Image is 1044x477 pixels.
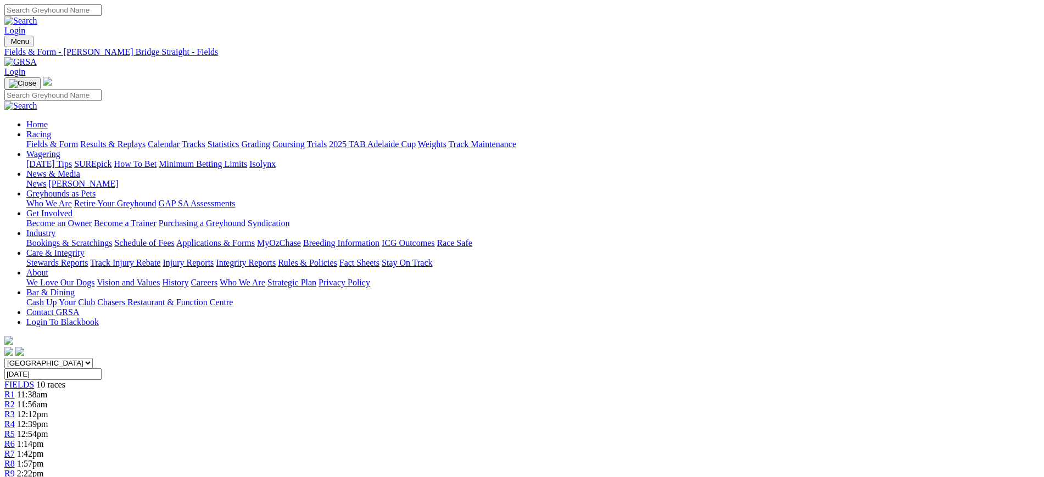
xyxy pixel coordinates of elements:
a: Purchasing a Greyhound [159,218,245,228]
a: Schedule of Fees [114,238,174,248]
a: Industry [26,228,55,238]
a: R4 [4,419,15,429]
a: 2025 TAB Adelaide Cup [329,139,416,149]
a: Become a Trainer [94,218,157,228]
div: News & Media [26,179,1040,189]
a: R2 [4,400,15,409]
a: Contact GRSA [26,307,79,317]
a: How To Bet [114,159,157,169]
div: Care & Integrity [26,258,1040,268]
span: Menu [11,37,29,46]
a: [PERSON_NAME] [48,179,118,188]
a: Care & Integrity [26,248,85,257]
a: Weights [418,139,446,149]
span: 1:57pm [17,459,44,468]
a: R1 [4,390,15,399]
span: 12:12pm [17,409,48,419]
input: Search [4,4,102,16]
a: Home [26,120,48,129]
div: Get Involved [26,218,1040,228]
a: News [26,179,46,188]
a: About [26,268,48,277]
button: Toggle navigation [4,77,41,89]
a: R6 [4,439,15,448]
a: R3 [4,409,15,419]
img: facebook.svg [4,347,13,356]
a: Stay On Track [382,258,432,267]
a: Tracks [182,139,205,149]
a: Trials [306,139,327,149]
span: 1:14pm [17,439,44,448]
a: News & Media [26,169,80,178]
a: Get Involved [26,209,72,218]
a: Applications & Forms [176,238,255,248]
a: Who We Are [26,199,72,208]
input: Select date [4,368,102,380]
a: Stewards Reports [26,258,88,267]
span: 11:56am [17,400,47,409]
div: Greyhounds as Pets [26,199,1040,209]
a: Careers [191,278,217,287]
a: Breeding Information [303,238,379,248]
a: Retire Your Greyhound [74,199,157,208]
a: [DATE] Tips [26,159,72,169]
a: Vision and Values [97,278,160,287]
img: Search [4,101,37,111]
a: Greyhounds as Pets [26,189,96,198]
a: Login [4,26,25,35]
a: Statistics [208,139,239,149]
a: Bar & Dining [26,288,75,297]
a: Syndication [248,218,289,228]
a: GAP SA Assessments [159,199,236,208]
span: 1:42pm [17,449,44,458]
a: Login To Blackbook [26,317,99,327]
a: Injury Reports [163,258,214,267]
a: MyOzChase [257,238,301,248]
img: Close [9,79,36,88]
div: Industry [26,238,1040,248]
a: R8 [4,459,15,468]
span: 11:38am [17,390,47,399]
a: Track Maintenance [449,139,516,149]
a: Become an Owner [26,218,92,228]
a: Chasers Restaurant & Function Centre [97,298,233,307]
a: Strategic Plan [267,278,316,287]
a: Who We Are [220,278,265,287]
a: Fact Sheets [339,258,379,267]
a: FIELDS [4,380,34,389]
a: Isolynx [249,159,276,169]
img: Search [4,16,37,26]
button: Toggle navigation [4,36,34,47]
a: R7 [4,449,15,458]
a: Cash Up Your Club [26,298,95,307]
a: Race Safe [437,238,472,248]
a: Grading [242,139,270,149]
a: Minimum Betting Limits [159,159,247,169]
a: Bookings & Scratchings [26,238,112,248]
a: R5 [4,429,15,439]
img: logo-grsa-white.png [4,336,13,345]
a: Calendar [148,139,180,149]
a: Results & Replays [80,139,146,149]
span: 12:39pm [17,419,48,429]
div: About [26,278,1040,288]
a: Track Injury Rebate [90,258,160,267]
a: History [162,278,188,287]
a: Fields & Form [26,139,78,149]
div: Bar & Dining [26,298,1040,307]
a: Integrity Reports [216,258,276,267]
a: Wagering [26,149,60,159]
img: logo-grsa-white.png [43,77,52,86]
a: Fields & Form - [PERSON_NAME] Bridge Straight - Fields [4,47,1040,57]
span: 10 races [36,380,65,389]
div: Wagering [26,159,1040,169]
